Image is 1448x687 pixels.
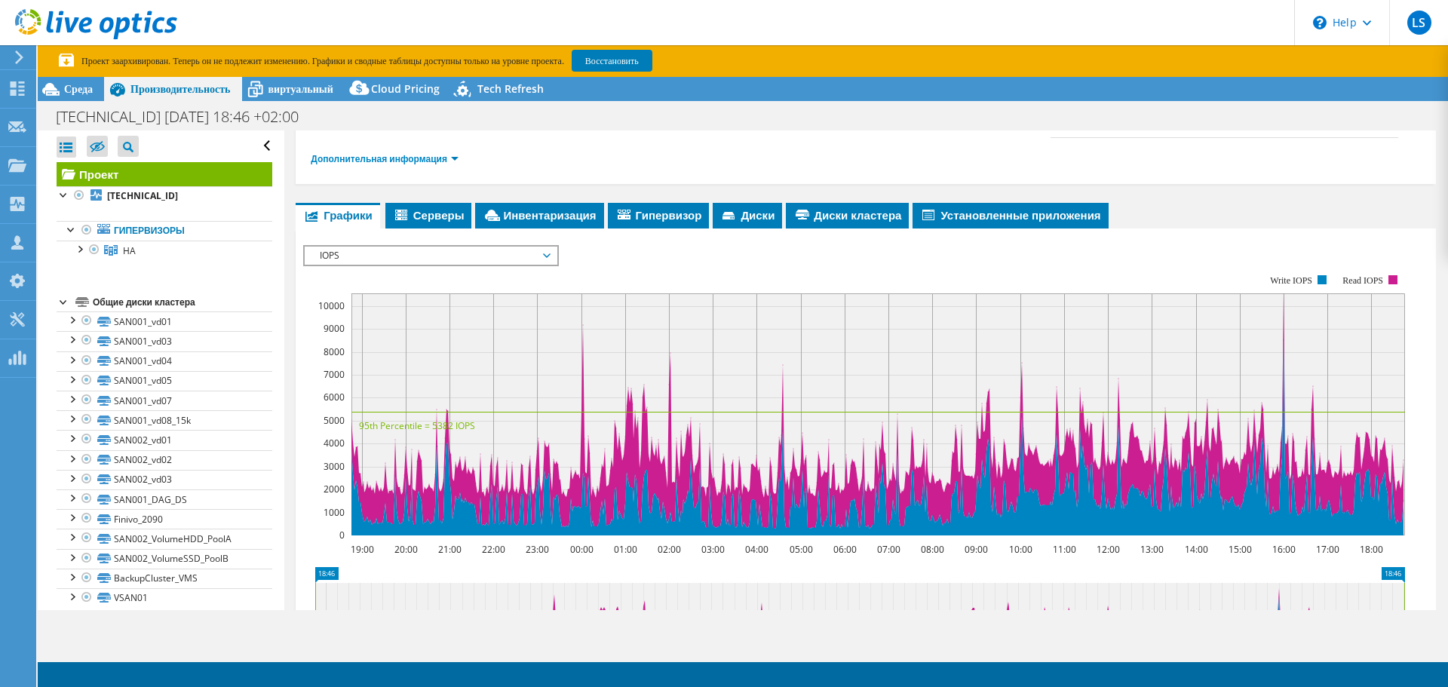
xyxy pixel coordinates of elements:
[482,543,505,556] text: 22:00
[371,81,440,96] span: Cloud Pricing
[312,247,549,265] span: IOPS
[570,543,594,556] text: 00:00
[339,529,345,541] text: 0
[720,207,775,222] span: Диски
[57,410,272,430] a: SAN001_vd08_15k
[57,509,272,529] a: Finivo_2090
[93,293,272,311] div: Общие диски кластера
[324,460,345,473] text: 3000
[324,483,345,495] text: 2000
[1009,543,1032,556] text: 10:00
[393,207,465,222] span: Серверы
[701,543,725,556] text: 03:00
[477,81,544,96] span: Tech Refresh
[965,543,988,556] text: 09:00
[921,543,944,556] text: 08:00
[59,53,798,69] p: Проект заархивирован. Теперь он не подлежит изменению. Графики и сводные таблицы доступны только ...
[324,345,345,358] text: 8000
[324,322,345,335] text: 9000
[790,543,813,556] text: 05:00
[57,221,272,241] a: Гипервизоры
[57,569,272,588] a: BackupCluster_VMS
[877,543,900,556] text: 07:00
[57,186,272,206] a: [TECHNICAL_ID]
[123,244,136,257] span: HA
[658,543,681,556] text: 02:00
[57,549,272,569] a: SAN002_VolumeSSD_PoolB
[57,529,272,548] a: SAN002_VolumeHDD_PoolA
[57,470,272,489] a: SAN002_vd03
[1313,16,1327,29] svg: \n
[483,207,596,222] span: Инвентаризация
[318,299,345,312] text: 10000
[49,109,322,125] h1: [TECHNICAL_ID] [DATE] 18:46 +02:00
[351,543,374,556] text: 19:00
[57,489,272,509] a: SAN001_DAG_DS
[57,241,272,260] a: HA
[107,189,178,202] b: [TECHNICAL_ID]
[57,588,272,608] a: VSAN01
[324,506,345,519] text: 1000
[1272,543,1296,556] text: 16:00
[526,543,549,556] text: 23:00
[268,81,333,96] span: виртуальный
[793,207,901,222] span: Диски кластера
[572,50,652,72] a: Восстановить
[324,391,345,403] text: 6000
[1140,543,1164,556] text: 13:00
[1097,543,1120,556] text: 12:00
[57,391,272,410] a: SAN001_vd07
[394,543,418,556] text: 20:00
[1407,11,1431,35] span: LS
[324,368,345,381] text: 7000
[438,543,462,556] text: 21:00
[359,419,475,432] text: 95th Percentile = 5382 IOPS
[57,371,272,391] a: SAN001_vd05
[130,81,231,96] span: Производительность
[324,437,345,449] text: 4000
[303,207,373,222] span: Графики
[57,450,272,470] a: SAN002_vd02
[57,351,272,371] a: SAN001_vd04
[745,543,768,556] text: 04:00
[57,162,272,186] a: Проект
[1185,543,1208,556] text: 14:00
[920,207,1100,222] span: Установленные приложения
[57,331,272,351] a: SAN001_vd03
[1270,275,1312,286] text: Write IOPS
[1229,543,1252,556] text: 15:00
[64,81,93,96] span: Среда
[1316,543,1339,556] text: 17:00
[57,430,272,449] a: SAN002_vd01
[324,414,345,427] text: 5000
[1053,543,1076,556] text: 11:00
[1360,543,1383,556] text: 18:00
[833,543,857,556] text: 06:00
[614,543,637,556] text: 01:00
[1343,275,1384,286] text: Read IOPS
[615,207,702,222] span: Гипервизор
[311,152,459,165] a: Дополнительная информация
[57,311,272,331] a: SAN001_vd01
